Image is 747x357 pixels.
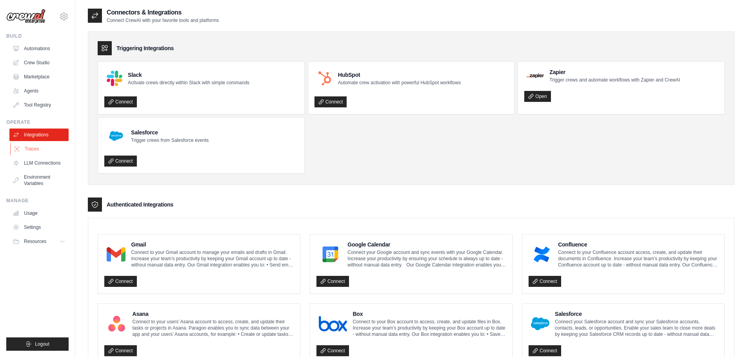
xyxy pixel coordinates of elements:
img: Asana Logo [107,316,127,332]
img: Gmail Logo [107,246,125,262]
a: Open [524,91,551,102]
button: Logout [6,337,69,351]
h4: HubSpot [338,71,461,79]
p: Trigger crews and automate workflows with Zapier and CrewAI [549,77,680,83]
a: Connect [104,345,137,356]
h4: Zapier [549,68,680,76]
p: Connect your Google account and sync events with your Google Calendar. Increase your productivity... [347,249,506,268]
p: Connect to your Confluence account access, create, and update their documents in Confluence. Incr... [558,249,718,268]
button: Resources [9,235,69,248]
div: Manage [6,198,69,204]
img: Logo [6,9,45,24]
h4: Confluence [558,241,718,248]
img: HubSpot Logo [317,71,333,86]
a: Usage [9,207,69,219]
div: Operate [6,119,69,125]
p: Automate crew activation with powerful HubSpot workflows [338,80,461,86]
img: Google Calendar Logo [319,246,342,262]
p: Connect to your Box account to access, create, and update files in Box. Increase your team’s prod... [353,319,506,337]
a: Crew Studio [9,56,69,69]
h4: Google Calendar [347,241,506,248]
img: Box Logo [319,316,347,332]
a: Automations [9,42,69,55]
p: Connect to your Gmail account to manage your emails and drafts in Gmail. Increase your team’s pro... [131,249,294,268]
img: Slack Logo [107,71,122,86]
h4: Gmail [131,241,294,248]
a: Agents [9,85,69,97]
h2: Connectors & Integrations [107,8,219,17]
div: Build [6,33,69,39]
a: Connect [314,96,347,107]
a: Traces [10,143,69,155]
h3: Authenticated Integrations [107,201,173,208]
h4: Salesforce [131,129,209,136]
a: Integrations [9,129,69,141]
h3: Triggering Integrations [116,44,174,52]
h4: Box [353,310,506,318]
a: Connect [104,96,137,107]
img: Confluence Logo [531,246,553,262]
span: Logout [35,341,49,347]
a: Marketplace [9,71,69,83]
a: LLM Connections [9,157,69,169]
h4: Salesforce [555,310,718,318]
img: Salesforce Logo [107,127,125,145]
a: Connect [316,276,349,287]
a: Settings [9,221,69,234]
h4: Asana [132,310,294,318]
p: Activate crews directly within Slack with simple commands [128,80,249,86]
p: Connect CrewAI with your favorite tools and platforms [107,17,219,24]
a: Connect [104,156,137,167]
img: Salesforce Logo [531,316,549,332]
p: Connect your Salesforce account and sync your Salesforce accounts, contacts, leads, or opportunit... [555,319,718,337]
p: Connect to your users’ Asana account to access, create, and update their tasks or projects in Asa... [132,319,294,337]
span: Resources [24,238,46,245]
a: Connect [529,345,561,356]
p: Trigger crews from Salesforce events [131,137,209,143]
a: Connect [316,345,349,356]
h4: Slack [128,71,249,79]
a: Environment Variables [9,171,69,190]
a: Connect [104,276,137,287]
a: Connect [529,276,561,287]
img: Zapier Logo [527,73,544,78]
a: Tool Registry [9,99,69,111]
